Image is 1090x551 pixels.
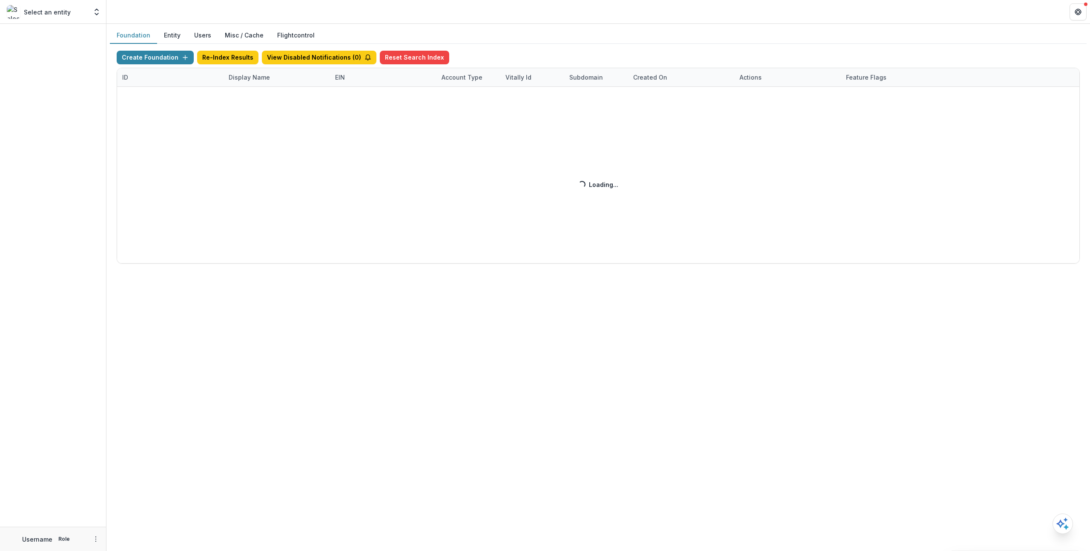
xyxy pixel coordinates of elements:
p: Role [56,535,72,543]
button: More [91,534,101,544]
p: Username [22,535,52,544]
p: Select an entity [24,8,71,17]
a: Flightcontrol [277,31,315,40]
img: Select an entity [7,5,20,19]
button: Open AI Assistant [1053,514,1073,534]
button: Users [187,27,218,44]
button: Entity [157,27,187,44]
button: Get Help [1070,3,1087,20]
button: Misc / Cache [218,27,270,44]
button: Open entity switcher [91,3,103,20]
button: Foundation [110,27,157,44]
